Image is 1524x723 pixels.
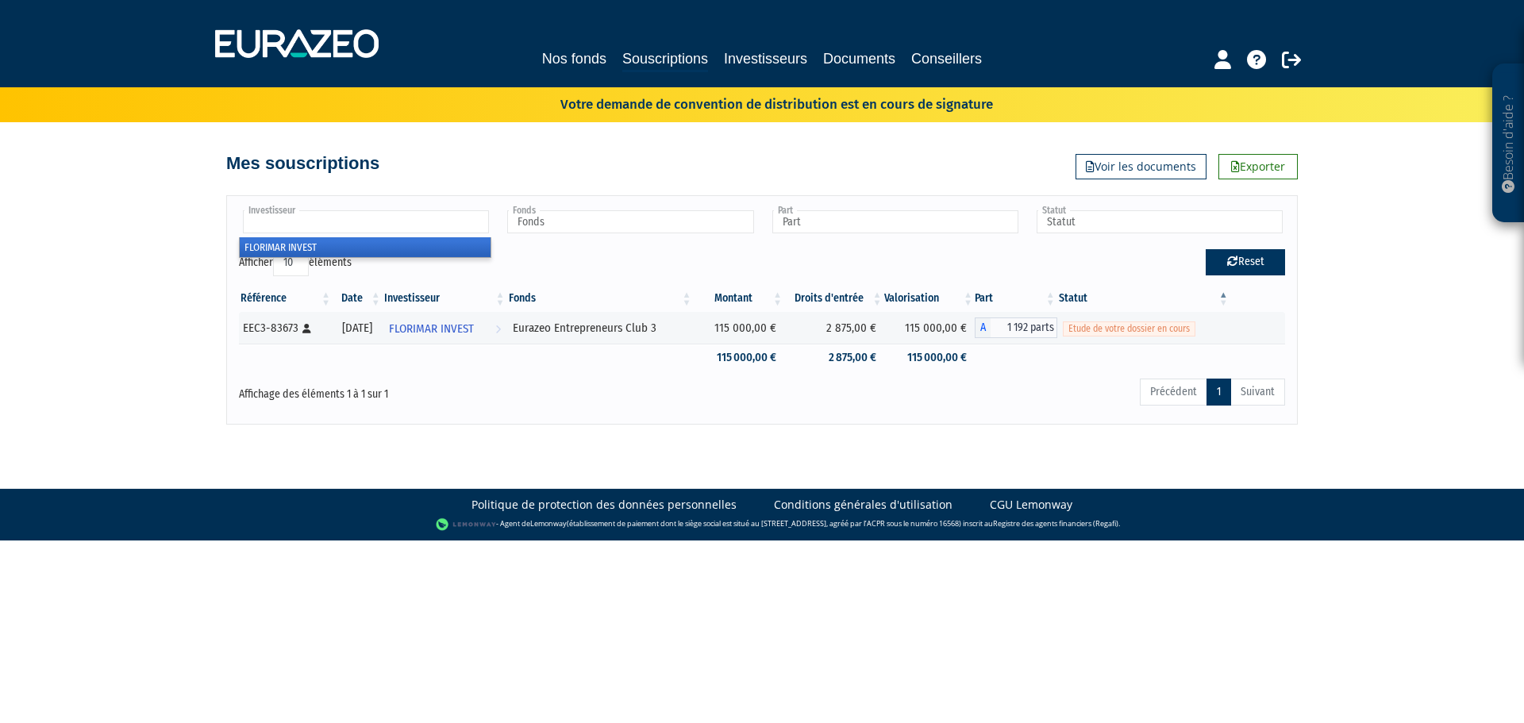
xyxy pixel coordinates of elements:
[784,285,883,312] th: Droits d'entrée: activer pour trier la colonne par ordre croissant
[823,48,895,70] a: Documents
[884,285,976,312] th: Valorisation: activer pour trier la colonne par ordre croissant
[1499,72,1518,215] p: Besoin d'aide ?
[338,320,377,337] div: [DATE]
[694,344,785,371] td: 115 000,00 €
[542,48,606,70] a: Nos fonds
[622,48,708,72] a: Souscriptions
[243,320,327,337] div: EEC3-83673
[975,317,991,338] span: A
[884,344,976,371] td: 115 000,00 €
[975,317,1057,338] div: A - Eurazeo Entrepreneurs Club 3
[383,285,507,312] th: Investisseur: activer pour trier la colonne par ordre croissant
[1076,154,1206,179] a: Voir les documents
[784,344,883,371] td: 2 875,00 €
[514,91,993,114] p: Votre demande de convention de distribution est en cours de signature
[1057,285,1230,312] th: Statut : activer pour trier la colonne par ordre d&eacute;croissant
[694,312,785,344] td: 115 000,00 €
[333,285,383,312] th: Date: activer pour trier la colonne par ordre croissant
[389,314,474,344] span: FLORIMAR INVEST
[240,237,491,257] li: FLORIMAR INVEST
[774,497,952,513] a: Conditions générales d'utilisation
[383,312,507,344] a: FLORIMAR INVEST
[1206,249,1285,275] button: Reset
[530,518,567,529] a: Lemonway
[1218,154,1298,179] a: Exporter
[911,48,982,70] a: Conseillers
[302,324,311,333] i: [Français] Personne physique
[239,249,352,276] label: Afficher éléments
[724,48,807,70] a: Investisseurs
[436,517,497,533] img: logo-lemonway.png
[471,497,737,513] a: Politique de protection des données personnelles
[993,518,1118,529] a: Registre des agents financiers (Regafi)
[1206,379,1231,406] a: 1
[239,285,333,312] th: Référence : activer pour trier la colonne par ordre croissant
[507,285,694,312] th: Fonds: activer pour trier la colonne par ordre croissant
[16,517,1508,533] div: - Agent de (établissement de paiement dont le siège social est situé au [STREET_ADDRESS], agréé p...
[784,312,883,344] td: 2 875,00 €
[884,312,976,344] td: 115 000,00 €
[226,154,379,173] h4: Mes souscriptions
[975,285,1057,312] th: Part: activer pour trier la colonne par ordre croissant
[990,497,1072,513] a: CGU Lemonway
[239,377,661,402] div: Affichage des éléments 1 à 1 sur 1
[513,320,688,337] div: Eurazeo Entrepreneurs Club 3
[273,249,309,276] select: Afficheréléments
[215,29,379,58] img: 1732889491-logotype_eurazeo_blanc_rvb.png
[694,285,785,312] th: Montant: activer pour trier la colonne par ordre croissant
[1063,321,1195,337] span: Etude de votre dossier en cours
[495,314,501,344] i: Voir l'investisseur
[991,317,1057,338] span: 1 192 parts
